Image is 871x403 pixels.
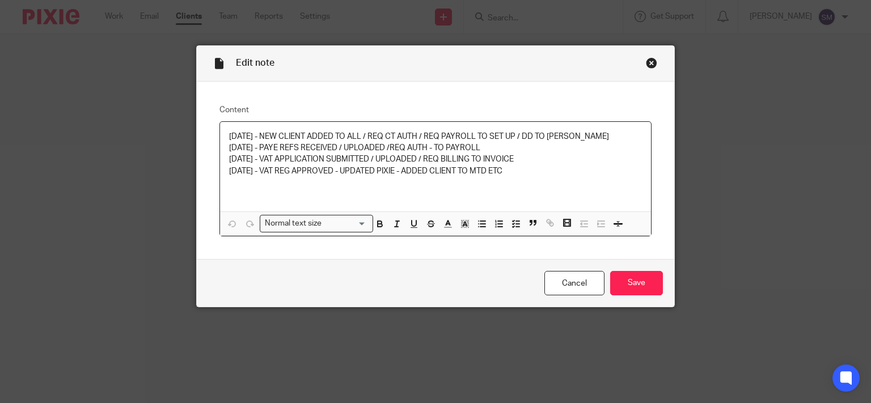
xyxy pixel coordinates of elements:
[610,271,663,295] input: Save
[229,131,642,142] p: [DATE] - NEW CLIENT ADDED TO ALL / REQ CT AUTH / REQ PAYROLL TO SET UP / DD TO [PERSON_NAME]
[263,218,324,230] span: Normal text size
[260,215,373,232] div: Search for option
[229,166,642,177] p: [DATE] - VAT REG APPROVED - UPDATED PIXIE - ADDED CLIENT TO MTD ETC
[236,58,274,67] span: Edit note
[544,271,604,295] a: Cancel
[325,218,366,230] input: Search for option
[646,57,657,69] div: Close this dialog window
[229,142,642,154] p: [DATE] - PAYE REFS RECEIVED / UPLOADED /REQ AUTH - TO PAYROLL
[219,104,652,116] label: Content
[229,154,642,165] p: [DATE] - VAT APPLICATION SUBMITTED / UPLOADED / REQ BILLING TO INVOICE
